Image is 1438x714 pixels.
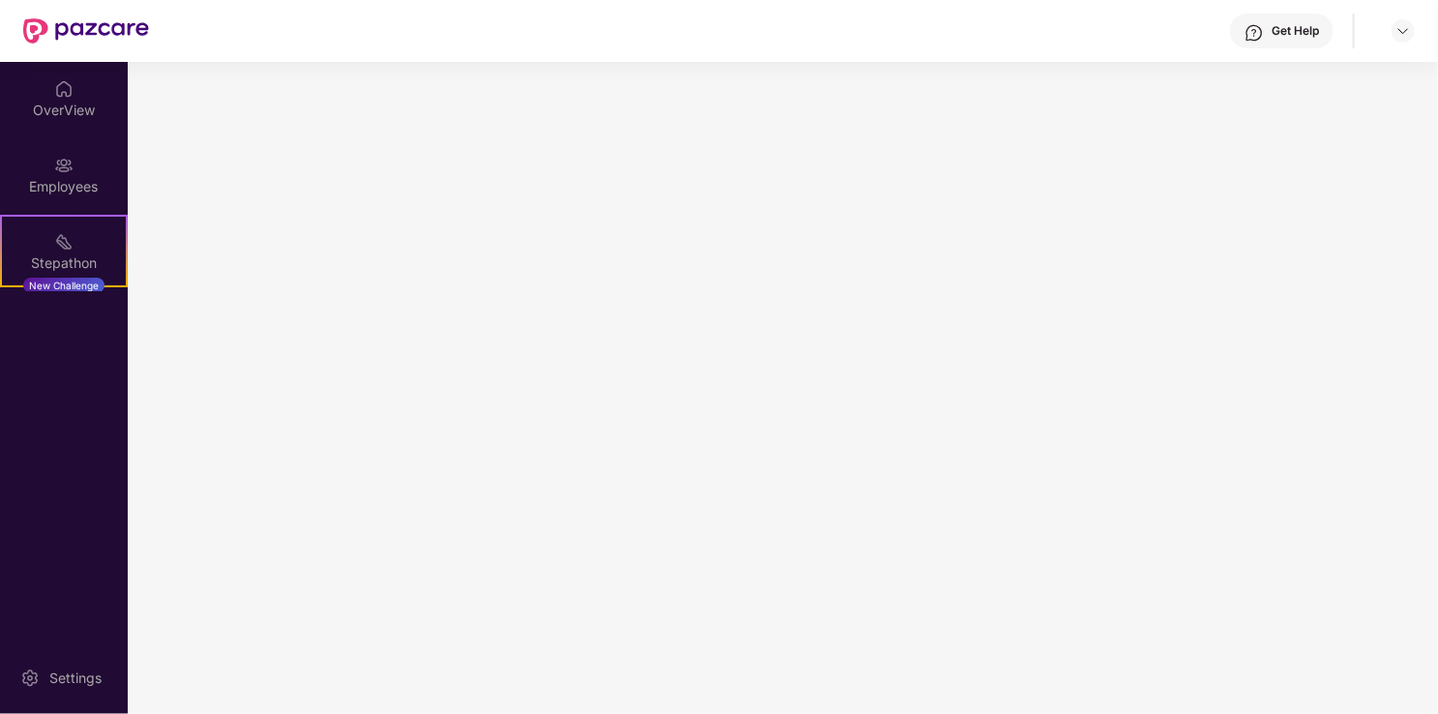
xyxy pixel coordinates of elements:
img: svg+xml;base64,PHN2ZyBpZD0iSGVscC0zMngzMiIgeG1sbnM9Imh0dHA6Ly93d3cudzMub3JnLzIwMDAvc3ZnIiB3aWR0aD... [1244,23,1264,43]
div: Stepathon [2,253,126,273]
img: svg+xml;base64,PHN2ZyBpZD0iSG9tZSIgeG1sbnM9Imh0dHA6Ly93d3cudzMub3JnLzIwMDAvc3ZnIiB3aWR0aD0iMjAiIG... [54,79,74,99]
div: New Challenge [23,278,105,293]
img: svg+xml;base64,PHN2ZyBpZD0iRW1wbG95ZWVzIiB4bWxucz0iaHR0cDovL3d3dy53My5vcmcvMjAwMC9zdmciIHdpZHRoPS... [54,156,74,175]
div: Settings [44,669,107,688]
div: Get Help [1272,23,1319,39]
img: New Pazcare Logo [23,18,149,44]
img: svg+xml;base64,PHN2ZyB4bWxucz0iaHR0cDovL3d3dy53My5vcmcvMjAwMC9zdmciIHdpZHRoPSIyMSIgaGVpZ2h0PSIyMC... [54,232,74,252]
img: svg+xml;base64,PHN2ZyBpZD0iRHJvcGRvd24tMzJ4MzIiIHhtbG5zPSJodHRwOi8vd3d3LnczLm9yZy8yMDAwL3N2ZyIgd2... [1395,23,1411,39]
img: svg+xml;base64,PHN2ZyBpZD0iU2V0dGluZy0yMHgyMCIgeG1sbnM9Imh0dHA6Ly93d3cudzMub3JnLzIwMDAvc3ZnIiB3aW... [20,669,40,688]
